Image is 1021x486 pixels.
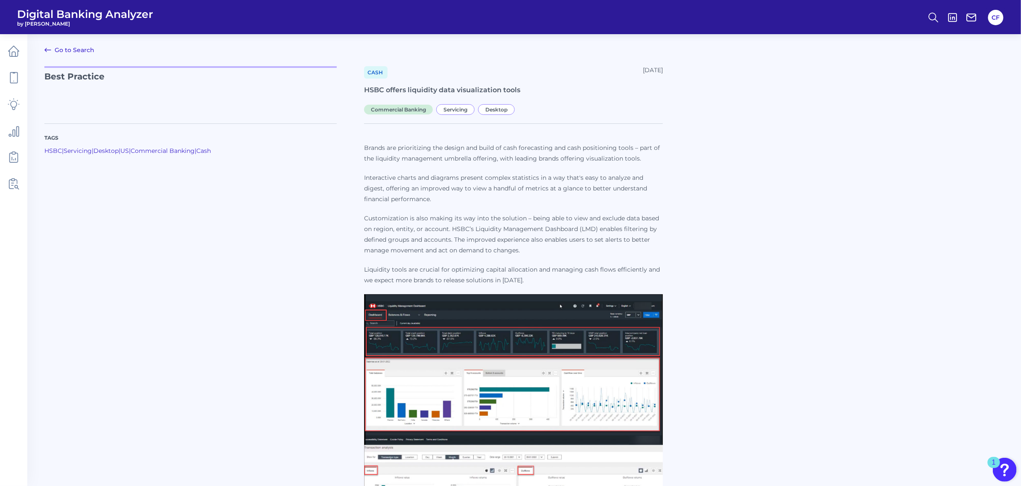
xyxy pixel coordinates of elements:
[119,147,120,155] span: |
[643,66,663,79] div: [DATE]
[988,10,1003,25] button: CF
[93,147,119,155] a: Desktop
[44,66,337,113] p: Best Practice
[64,147,92,155] a: Servicing
[17,8,153,20] span: Digital Banking Analyzer
[364,173,663,205] p: Interactive charts and diagrams present complex statistics in a way that's easy to analyze and di...
[478,105,518,113] a: Desktop
[196,147,211,155] a: Cash
[92,147,93,155] span: |
[364,85,663,95] h1: HSBC offers liquidity data visualization tools
[478,104,515,115] span: Desktop
[17,20,153,27] span: by [PERSON_NAME]
[364,105,433,114] span: Commercial Banking
[364,294,663,445] img: HSBC lmd 1.jpg
[131,147,195,155] a: Commercial Banking
[364,105,436,113] a: Commercial Banking
[44,147,62,155] a: HSBC
[364,143,663,164] p: Brands are prioritizing the design and build of cash forecasting and cash positioning tools – par...
[993,458,1017,482] button: Open Resource Center, 1 new notification
[62,147,64,155] span: |
[129,147,131,155] span: |
[44,45,94,55] a: Go to Search
[364,66,388,79] a: Cash
[120,147,129,155] a: US
[436,105,478,113] a: Servicing
[364,213,663,256] p: Customization is also making its way into the solution – being able to view and exclude data base...
[195,147,196,155] span: |
[992,463,996,474] div: 1
[364,264,663,286] p: Liquidity tools are crucial for optimizing capital allocation and managing cash flows efficiently...
[44,134,337,142] p: Tags
[436,104,475,115] span: Servicing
